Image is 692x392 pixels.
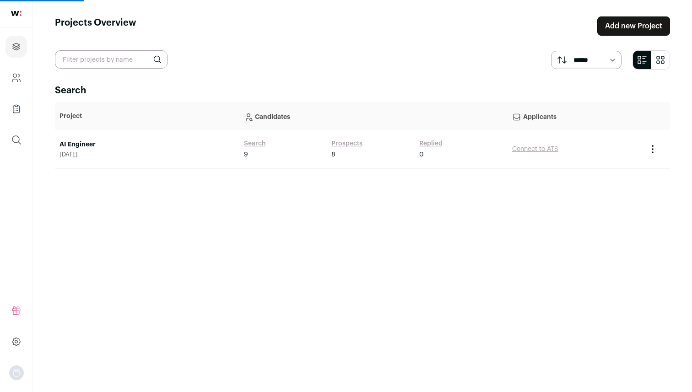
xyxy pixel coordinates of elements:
[5,98,27,120] a: Company Lists
[9,365,24,380] img: nopic.png
[59,112,235,121] p: Project
[55,50,168,69] input: Filter projects by name
[59,140,235,149] a: AI Engineer
[419,150,424,159] span: 0
[5,36,27,58] a: Projects
[11,11,22,16] img: wellfound-shorthand-0d5821cbd27db2630d0214b213865d53afaa358527fdda9d0ea32b1df1b89c2c.svg
[331,150,335,159] span: 8
[597,16,670,36] a: Add new Project
[244,107,503,125] p: Candidates
[5,67,27,89] a: Company and ATS Settings
[244,150,248,159] span: 9
[512,146,558,152] a: Connect to ATS
[59,151,235,158] span: [DATE]
[244,139,266,148] a: Search
[419,139,443,148] a: Replied
[55,84,670,97] h2: Search
[9,365,24,380] button: Open dropdown
[331,139,362,148] a: Prospects
[512,107,638,125] p: Applicants
[55,16,136,36] h1: Projects Overview
[647,144,658,155] button: Project Actions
